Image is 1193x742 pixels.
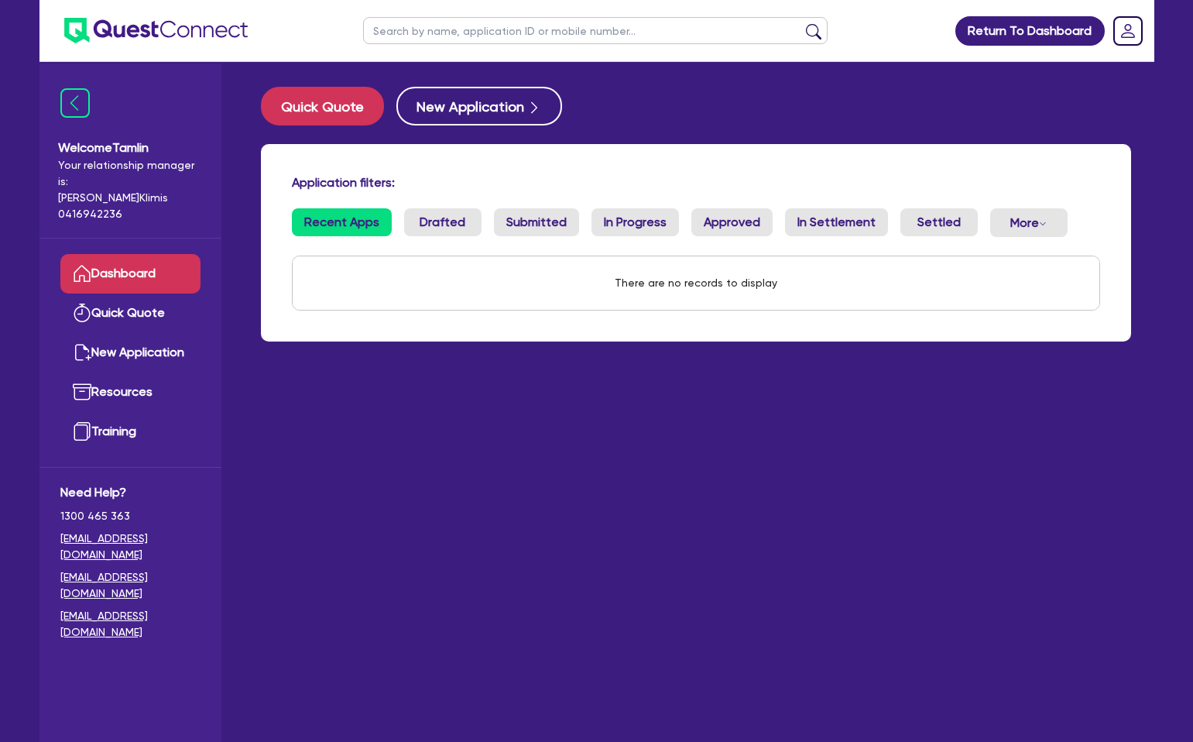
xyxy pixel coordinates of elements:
a: Quick Quote [60,294,201,333]
button: New Application [396,87,562,125]
a: Settled [900,208,978,236]
a: Submitted [494,208,579,236]
span: Welcome Tamlin [58,139,203,157]
a: Approved [691,208,773,236]
a: [EMAIL_ADDRESS][DOMAIN_NAME] [60,531,201,563]
span: 1300 465 363 [60,508,201,524]
span: Need Help? [60,483,201,502]
a: Resources [60,373,201,412]
a: Return To Dashboard [955,16,1105,46]
img: new-application [73,343,91,362]
span: Your relationship manager is: [PERSON_NAME] Klimis 0416942236 [58,157,203,222]
img: resources [73,383,91,401]
a: New Application [60,333,201,373]
img: training [73,422,91,441]
a: [EMAIL_ADDRESS][DOMAIN_NAME] [60,608,201,641]
a: Quick Quote [261,87,396,125]
button: Quick Quote [261,87,384,125]
img: icon-menu-close [60,88,90,118]
a: Dropdown toggle [1108,11,1148,51]
h4: Application filters: [292,175,1100,190]
a: Dashboard [60,254,201,294]
input: Search by name, application ID or mobile number... [363,17,828,44]
img: quest-connect-logo-blue [64,18,248,43]
a: Drafted [404,208,482,236]
div: There are no records to display [596,256,796,310]
a: [EMAIL_ADDRESS][DOMAIN_NAME] [60,569,201,602]
button: Dropdown toggle [990,208,1068,237]
img: quick-quote [73,304,91,322]
a: In Progress [591,208,679,236]
a: Training [60,412,201,452]
a: Recent Apps [292,208,392,236]
a: In Settlement [785,208,888,236]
